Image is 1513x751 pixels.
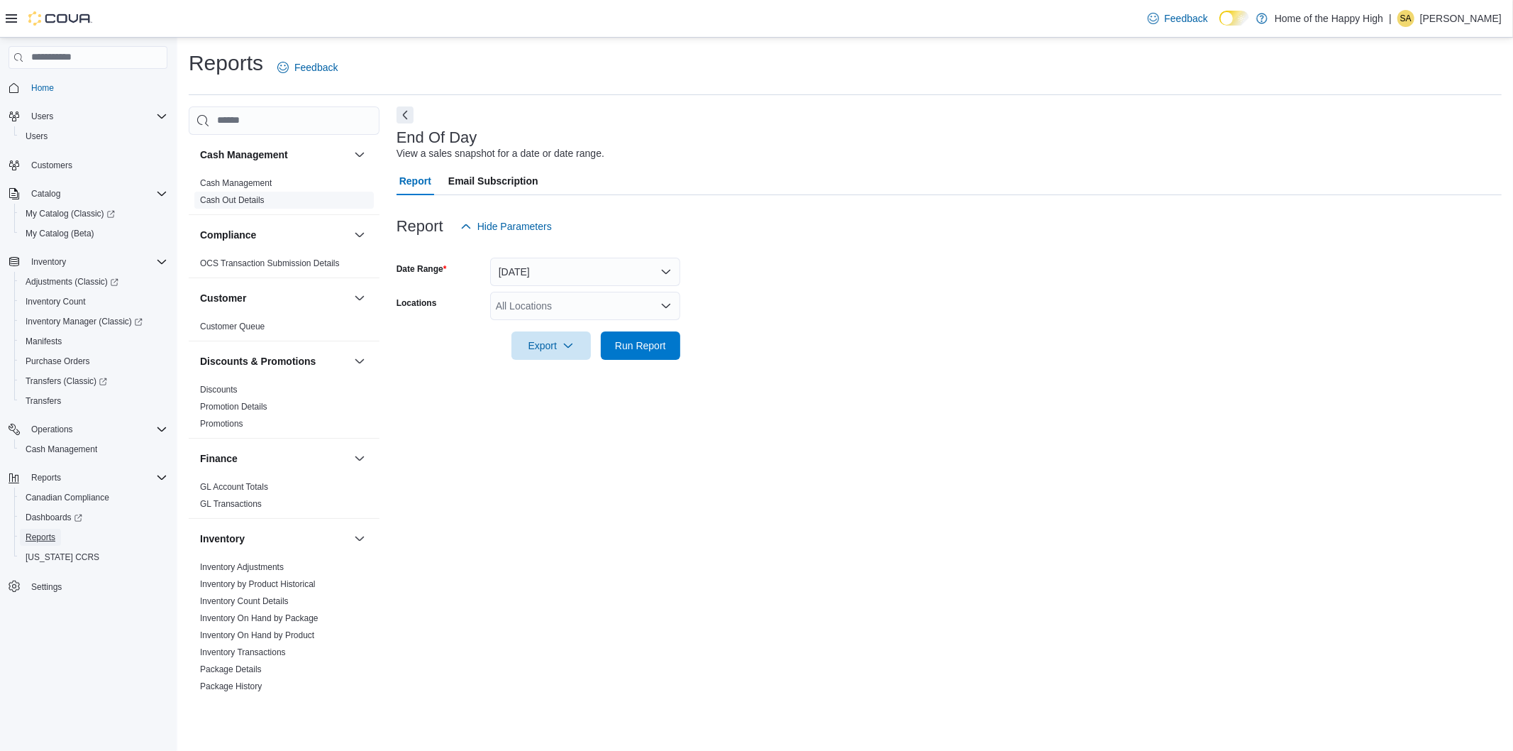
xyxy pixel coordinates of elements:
a: Canadian Compliance [20,489,115,506]
button: Canadian Compliance [14,488,173,508]
span: Inventory Count [20,293,167,310]
input: Dark Mode [1219,11,1249,26]
div: Discounts & Promotions [189,381,379,438]
span: My Catalog (Classic) [20,205,167,222]
button: Users [3,106,173,126]
button: Transfers [14,391,173,411]
a: Discounts [200,385,238,395]
span: [US_STATE] CCRS [26,552,99,563]
span: Transfers [26,395,61,407]
a: GL Transactions [200,499,262,509]
span: Inventory Count Details [200,596,289,607]
a: Cash Management [20,441,103,458]
span: Purchase Orders [26,356,90,367]
span: Cash Out Details [200,194,265,206]
span: Inventory Manager (Classic) [20,313,167,330]
span: Feedback [294,60,338,75]
span: Promotion Details [200,401,267,412]
a: Transfers [20,393,67,410]
button: Reports [26,469,67,486]
a: Inventory Adjustments [200,562,284,572]
button: Finance [200,451,348,466]
a: Inventory On Hand by Product [200,630,314,640]
a: Promotions [200,419,243,429]
span: Customers [26,156,167,174]
button: Inventory [26,253,72,270]
a: Inventory by Product Historical [200,579,316,589]
nav: Complex example [9,72,167,634]
button: Inventory [3,252,173,272]
span: My Catalog (Classic) [26,208,115,219]
span: Reports [26,469,167,486]
span: Manifests [26,336,62,347]
span: Catalog [26,185,167,202]
h3: Report [397,218,443,235]
span: GL Transactions [200,498,262,510]
button: Customers [3,155,173,175]
a: Settings [26,579,67,596]
a: Dashboards [14,508,173,527]
a: Package Details [200,664,262,674]
span: Package Details [200,664,262,675]
span: Users [20,128,167,145]
span: My Catalog (Beta) [26,228,94,239]
span: Inventory Manager (Classic) [26,316,143,327]
span: Users [31,111,53,122]
span: Transfers (Classic) [26,375,107,387]
h3: Inventory [200,532,245,546]
a: Promotion Details [200,402,267,412]
div: Cash Management [189,175,379,214]
button: Cash Management [200,148,348,162]
a: Inventory On Hand by Package [200,613,318,623]
a: Purchase Orders [20,353,96,370]
a: Feedback [272,53,343,82]
span: Users [26,131,48,142]
button: My Catalog (Beta) [14,224,173,243]
button: Inventory [200,532,348,546]
button: [US_STATE] CCRS [14,547,173,567]
h3: Compliance [200,228,256,242]
span: Operations [26,421,167,438]
h3: Discounts & Promotions [200,354,316,368]
button: Catalog [26,185,66,202]
span: Dashboards [26,512,82,523]
label: Locations [397,297,437,309]
button: Users [26,108,59,125]
button: Reports [3,468,173,488]
a: Feedback [1142,4,1214,33]
button: Run Report [601,331,680,360]
p: | [1389,10,1392,27]
span: Adjustments (Classic) [20,273,167,290]
div: Shawn Alexander [1397,10,1414,27]
span: Transfers (Classic) [20,373,167,390]
a: Customer Queue [200,322,265,331]
span: Inventory by Product Historical [200,579,316,590]
a: Reports [20,529,61,546]
button: Compliance [351,226,368,243]
span: Email Subscription [448,167,538,195]
a: Package History [200,681,262,691]
span: Settings [26,577,167,595]
span: Customers [31,160,72,171]
span: Canadian Compliance [26,492,109,503]
span: Cash Management [26,444,97,455]
a: OCS Transaction Submission Details [200,258,340,268]
button: Discounts & Promotions [351,353,368,370]
a: Users [20,128,53,145]
span: Transfers [20,393,167,410]
span: Run Report [615,339,666,353]
button: Customer [351,290,368,307]
a: GL Account Totals [200,482,268,492]
span: Inventory Adjustments [200,561,284,573]
a: Customers [26,157,78,174]
span: Discounts [200,384,238,395]
button: Customer [200,291,348,305]
button: Users [14,126,173,146]
button: Home [3,77,173,98]
span: Report [399,167,431,195]
button: Reports [14,527,173,547]
span: Users [26,108,167,125]
button: Catalog [3,184,173,204]
p: [PERSON_NAME] [1420,10,1502,27]
a: My Catalog (Beta) [20,225,100,242]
